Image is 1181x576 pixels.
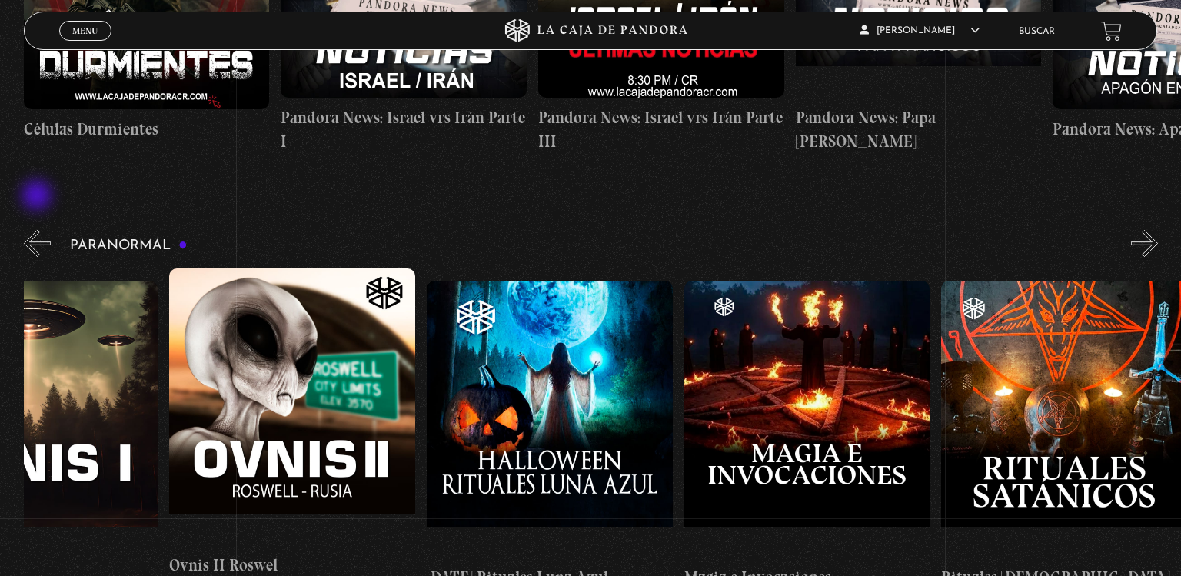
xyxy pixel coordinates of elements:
a: Buscar [1019,27,1055,36]
h4: Pandora News: Papa [PERSON_NAME] [796,105,1042,154]
h4: Pandora News: Israel vrs Irán Parte I [281,105,527,154]
a: View your shopping cart [1101,20,1122,41]
span: Cerrar [68,39,104,50]
span: [PERSON_NAME] [860,26,980,35]
h4: Células Durmientes [24,117,270,142]
h3: Paranormal [70,238,188,253]
h4: Pandora News: Israel vrs Irán Parte III [538,105,784,154]
button: Previous [24,230,51,257]
button: Next [1131,230,1158,257]
span: Menu [72,26,98,35]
